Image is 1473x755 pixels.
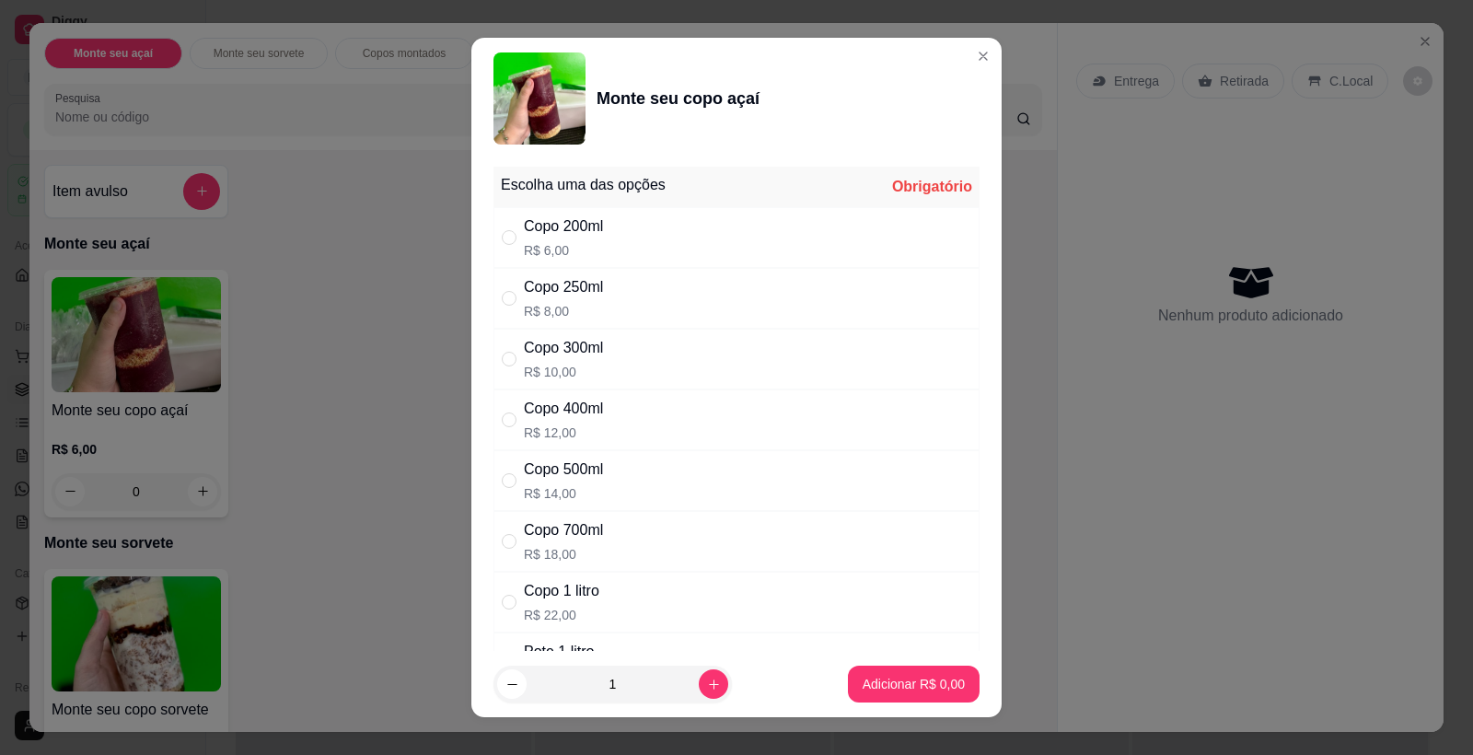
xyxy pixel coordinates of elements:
div: Copo 500ml [524,459,603,481]
div: Copo 300ml [524,337,603,359]
div: Copo 400ml [524,398,603,420]
p: Adicionar R$ 0,00 [863,675,965,693]
p: R$ 18,00 [524,545,603,563]
img: product-image [493,52,586,145]
p: R$ 12,00 [524,424,603,442]
div: Copo 700ml [524,519,603,541]
div: Escolha uma das opções [501,174,666,196]
button: Close [968,41,998,71]
div: Copo 1 litro [524,580,599,602]
div: Monte seu copo açaí [597,86,760,111]
p: R$ 6,00 [524,241,603,260]
p: R$ 22,00 [524,606,599,624]
button: decrease-product-quantity [497,669,527,699]
div: Obrigatório [892,176,972,198]
button: Adicionar R$ 0,00 [848,666,980,703]
p: R$ 14,00 [524,484,603,503]
p: R$ 8,00 [524,302,603,320]
div: Copo 250ml [524,276,603,298]
div: Copo 200ml [524,215,603,238]
div: Pote 1 litro [524,641,594,663]
p: R$ 10,00 [524,363,603,381]
button: increase-product-quantity [699,669,728,699]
